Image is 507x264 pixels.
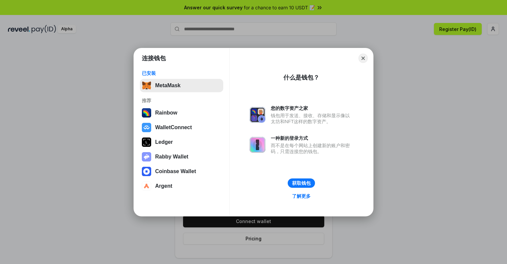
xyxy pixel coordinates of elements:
h1: 连接钱包 [142,54,166,62]
img: svg+xml,%3Csvg%20width%3D%2228%22%20height%3D%2228%22%20viewBox%3D%220%200%2028%2028%22%20fill%3D... [142,181,151,191]
img: svg+xml,%3Csvg%20xmlns%3D%22http%3A%2F%2Fwww.w3.org%2F2000%2Fsvg%22%20fill%3D%22none%22%20viewBox... [142,152,151,161]
div: Argent [155,183,172,189]
div: 什么是钱包？ [283,74,319,82]
button: Rabby Wallet [140,150,223,163]
div: 推荐 [142,98,221,104]
button: Ledger [140,135,223,149]
img: svg+xml,%3Csvg%20xmlns%3D%22http%3A%2F%2Fwww.w3.org%2F2000%2Fsvg%22%20fill%3D%22none%22%20viewBox... [250,107,265,123]
div: Ledger [155,139,173,145]
div: Rabby Wallet [155,154,188,160]
button: 获取钱包 [288,178,315,188]
img: svg+xml,%3Csvg%20width%3D%22120%22%20height%3D%22120%22%20viewBox%3D%220%200%20120%20120%22%20fil... [142,108,151,118]
div: Rainbow [155,110,177,116]
button: Rainbow [140,106,223,120]
div: 钱包用于发送、接收、存储和显示像以太坊和NFT这样的数字资产。 [271,113,353,125]
button: Coinbase Wallet [140,165,223,178]
div: 一种新的登录方式 [271,135,353,141]
div: 了解更多 [292,193,311,199]
img: svg+xml,%3Csvg%20width%3D%2228%22%20height%3D%2228%22%20viewBox%3D%220%200%2028%2028%22%20fill%3D... [142,167,151,176]
div: 获取钱包 [292,180,311,186]
button: WalletConnect [140,121,223,134]
div: 您的数字资产之家 [271,105,353,111]
div: 已安装 [142,70,221,76]
img: svg+xml,%3Csvg%20fill%3D%22none%22%20height%3D%2233%22%20viewBox%3D%220%200%2035%2033%22%20width%... [142,81,151,90]
div: MetaMask [155,83,180,89]
a: 了解更多 [288,192,315,200]
button: Close [358,54,368,63]
div: Coinbase Wallet [155,168,196,174]
img: svg+xml,%3Csvg%20xmlns%3D%22http%3A%2F%2Fwww.w3.org%2F2000%2Fsvg%22%20fill%3D%22none%22%20viewBox... [250,137,265,153]
button: MetaMask [140,79,223,92]
button: Argent [140,179,223,193]
img: svg+xml,%3Csvg%20xmlns%3D%22http%3A%2F%2Fwww.w3.org%2F2000%2Fsvg%22%20width%3D%2228%22%20height%3... [142,137,151,147]
div: WalletConnect [155,125,192,131]
img: svg+xml,%3Csvg%20width%3D%2228%22%20height%3D%2228%22%20viewBox%3D%220%200%2028%2028%22%20fill%3D... [142,123,151,132]
div: 而不是在每个网站上创建新的账户和密码，只需连接您的钱包。 [271,142,353,154]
